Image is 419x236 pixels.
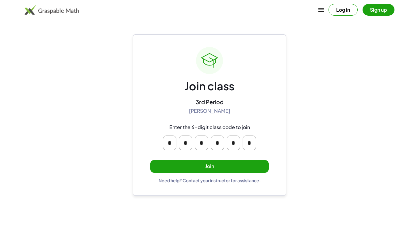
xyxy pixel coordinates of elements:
div: Join class [185,79,234,93]
div: [PERSON_NAME] [189,108,230,114]
div: Need help? Contact your instructor for assistance. [159,178,261,183]
div: 3rd Period [196,98,224,105]
input: Please enter OTP character 4 [211,136,224,150]
button: Join [150,160,269,173]
input: Please enter OTP character 3 [195,136,208,150]
button: Sign up [363,4,394,16]
input: Please enter OTP character 5 [227,136,240,150]
div: Enter the 6-digit class code to join [169,124,250,131]
input: Please enter OTP character 6 [243,136,256,150]
input: Please enter OTP character 1 [163,136,176,150]
button: Log in [329,4,358,16]
input: Please enter OTP character 2 [179,136,192,150]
